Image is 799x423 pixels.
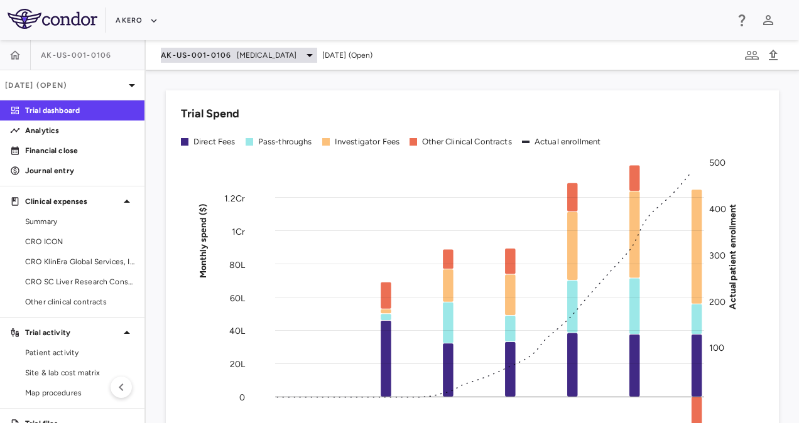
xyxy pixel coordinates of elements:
[25,145,134,156] p: Financial close
[535,136,601,147] div: Actual enrollment
[25,196,119,207] p: Clinical expenses
[25,347,134,358] span: Patient activity
[25,125,134,136] p: Analytics
[25,165,134,176] p: Journal entry
[5,80,124,91] p: [DATE] (Open)
[335,136,400,147] div: Investigator Fees
[8,9,97,29] img: logo-full-BYUhSk78.svg
[709,158,726,168] tspan: 500
[709,296,726,307] tspan: 200
[709,343,724,353] tspan: 100
[229,326,246,336] tspan: 40L
[239,392,245,402] tspan: 0
[727,203,738,309] tspan: Actual patient enrollment
[25,296,134,308] span: Other clinical contracts
[709,250,726,260] tspan: 300
[25,367,134,378] span: Site & lab cost matrix
[422,136,512,147] div: Other Clinical Contracts
[230,292,246,303] tspan: 60L
[25,276,134,287] span: CRO SC Liver Research Consortium LLC
[25,327,119,338] p: Trial activity
[229,259,246,270] tspan: 80L
[258,136,312,147] div: Pass-throughs
[193,136,236,147] div: Direct Fees
[181,105,239,122] h6: Trial Spend
[161,50,232,60] span: AK-US-001-0106
[25,216,134,227] span: Summary
[237,50,297,61] span: [MEDICAL_DATA]
[709,204,726,215] tspan: 400
[25,105,134,116] p: Trial dashboard
[25,236,134,247] span: CRO ICON
[25,256,134,267] span: CRO KlinEra Global Services, Inc
[198,203,209,278] tspan: Monthly spend ($)
[41,50,112,60] span: AK-US-001-0106
[116,11,158,31] button: Akero
[25,387,134,399] span: Map procedures
[224,193,245,204] tspan: 1.2Cr
[232,226,245,237] tspan: 1Cr
[230,359,246,370] tspan: 20L
[322,50,373,61] span: [DATE] (Open)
